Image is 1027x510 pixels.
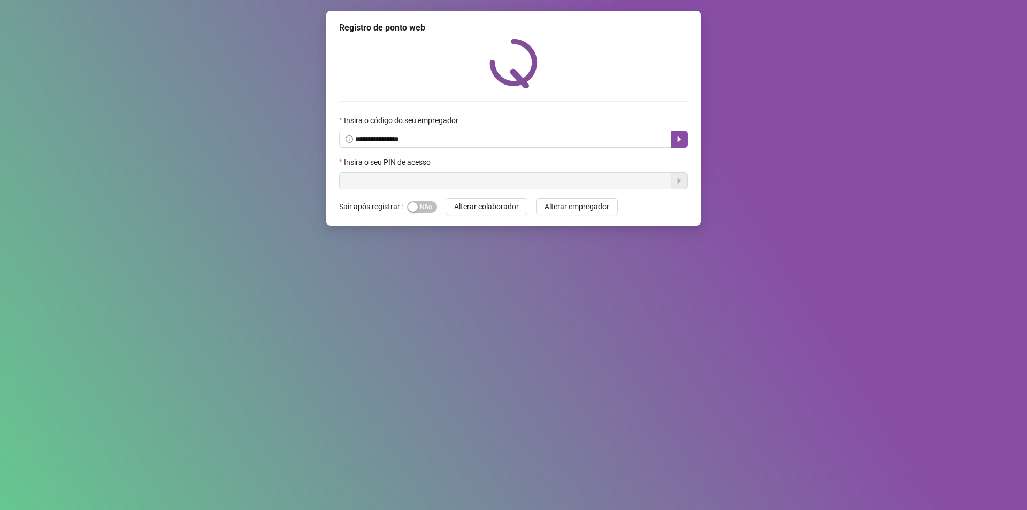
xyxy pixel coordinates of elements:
[545,201,609,212] span: Alterar empregador
[339,156,438,168] label: Insira o seu PIN de acesso
[675,135,684,143] span: caret-right
[339,115,465,126] label: Insira o código do seu empregador
[446,198,527,215] button: Alterar colaborador
[536,198,618,215] button: Alterar empregador
[454,201,519,212] span: Alterar colaborador
[489,39,538,88] img: QRPoint
[346,135,353,143] span: info-circle
[339,21,688,34] div: Registro de ponto web
[339,198,407,215] label: Sair após registrar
